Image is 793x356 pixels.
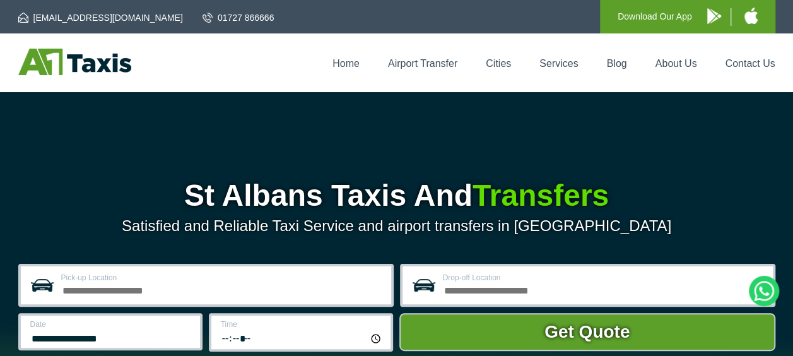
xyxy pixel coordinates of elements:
label: Time [221,321,383,328]
a: About Us [655,58,697,69]
a: Airport Transfer [388,58,457,69]
h1: St Albans Taxis And [18,181,775,211]
a: Home [332,58,360,69]
p: Download Our App [618,9,692,25]
a: [EMAIL_ADDRESS][DOMAIN_NAME] [18,11,183,24]
a: Services [539,58,578,69]
p: Satisfied and Reliable Taxi Service and airport transfers in [GEOGRAPHIC_DATA] [18,217,775,235]
a: Blog [606,58,626,69]
label: Pick-up Location [61,274,384,282]
span: Transfers [473,179,609,212]
a: Cities [486,58,511,69]
label: Drop-off Location [443,274,765,282]
label: Date [30,321,192,328]
a: Contact Us [725,58,775,69]
img: A1 Taxis Android App [707,8,721,24]
button: Get Quote [399,313,775,351]
img: A1 Taxis St Albans LTD [18,49,131,75]
img: A1 Taxis iPhone App [744,8,758,24]
a: 01727 866666 [203,11,274,24]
